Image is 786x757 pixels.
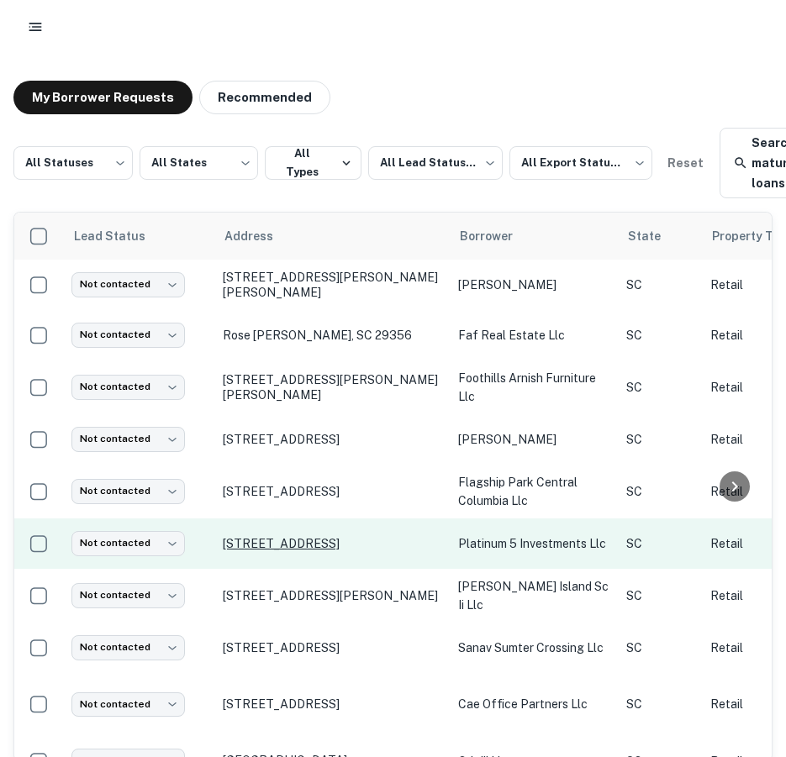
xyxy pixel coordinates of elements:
p: SC [626,695,694,713]
div: Not contacted [71,323,185,347]
p: [PERSON_NAME] [458,430,609,449]
p: foothills arnish furniture llc [458,369,609,406]
p: SC [626,276,694,294]
p: SC [626,482,694,501]
p: [PERSON_NAME] island sc ii llc [458,577,609,614]
div: All Statuses [13,141,133,185]
p: [STREET_ADDRESS][PERSON_NAME][PERSON_NAME] [223,372,441,402]
div: Not contacted [71,479,185,503]
th: Borrower [450,213,618,260]
div: Not contacted [71,427,185,451]
p: [STREET_ADDRESS] [223,432,441,447]
p: faf real estate llc [458,326,609,344]
span: Lead Status [73,226,167,246]
button: Reset [659,146,713,180]
p: [PERSON_NAME] [458,276,609,294]
div: Not contacted [71,375,185,399]
p: SC [626,586,694,605]
p: sanav sumter crossing llc [458,639,609,657]
div: Not contacted [71,531,185,555]
p: SC [626,326,694,344]
p: SC [626,534,694,553]
p: platinum 5 investments llc [458,534,609,553]
div: Not contacted [71,635,185,660]
span: State [628,226,683,246]
p: [STREET_ADDRESS] [223,697,441,712]
span: Address [224,226,295,246]
p: cae office partners llc [458,695,609,713]
p: [STREET_ADDRESS] [223,536,441,551]
p: [STREET_ADDRESS] [223,484,441,499]
p: SC [626,378,694,397]
div: Not contacted [71,583,185,607]
iframe: Chat Widget [702,623,786,703]
p: SC [626,430,694,449]
p: SC [626,639,694,657]
p: [STREET_ADDRESS][PERSON_NAME] [223,588,441,603]
button: All Types [265,146,361,180]
p: [STREET_ADDRESS][PERSON_NAME][PERSON_NAME] [223,270,441,300]
th: Lead Status [63,213,214,260]
div: Not contacted [71,692,185,717]
div: Not contacted [71,272,185,297]
th: State [618,213,702,260]
div: All Lead Statuses [368,141,503,185]
div: All States [140,141,259,185]
p: flagship park central columbia llc [458,473,609,510]
button: Recommended [199,81,330,114]
span: Borrower [460,226,535,246]
div: All Export Statuses [509,141,652,185]
p: [STREET_ADDRESS] [223,640,441,655]
p: Rose [PERSON_NAME], SC 29356 [223,328,441,343]
th: Address [214,213,450,260]
button: My Borrower Requests [13,81,193,114]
